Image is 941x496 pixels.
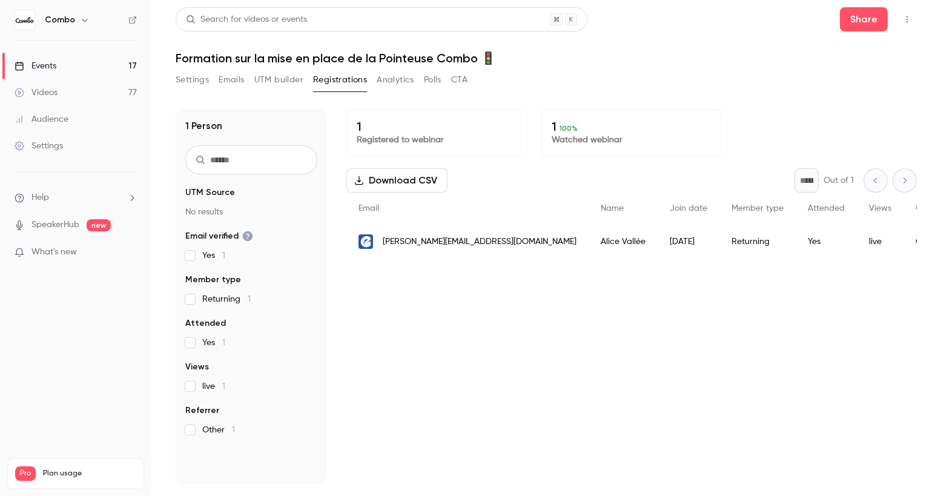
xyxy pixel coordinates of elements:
iframe: Noticeable Trigger [122,247,137,258]
div: Events [15,60,56,72]
div: Returning [719,225,796,259]
span: Help [31,191,49,204]
span: What's new [31,246,77,259]
button: UTM builder [254,70,303,90]
div: [DATE] [658,225,719,259]
li: help-dropdown-opener [15,191,137,204]
div: Alice Vallée [589,225,658,259]
img: Combo [15,10,35,30]
section: facet-groups [185,187,317,436]
p: 1 [552,119,712,134]
span: [PERSON_NAME][EMAIL_ADDRESS][DOMAIN_NAME] [383,236,576,248]
span: Member type [185,274,241,286]
span: Name [601,204,624,213]
button: Analytics [377,70,414,90]
h1: 1 Person [185,119,222,133]
h6: Combo [45,14,75,26]
a: SpeakerHub [31,219,79,231]
p: Out of 1 [824,174,854,187]
button: Settings [176,70,209,90]
span: Yes [202,337,225,349]
span: Returning [202,293,251,305]
p: Watched webinar [552,134,712,146]
span: new [87,219,111,231]
div: live [857,225,903,259]
span: live [202,380,225,392]
span: Email verified [185,230,253,242]
div: Settings [15,140,63,152]
span: Other [202,424,235,436]
span: 1 [232,426,235,434]
span: Views [185,361,209,373]
div: Yes [796,225,857,259]
button: Registrations [313,70,367,90]
span: Views [869,204,891,213]
span: 100 % [560,124,578,133]
span: Referrer [185,405,219,417]
button: CTA [451,70,467,90]
span: 1 [222,251,225,260]
button: Share [840,7,888,31]
div: Search for videos or events [186,13,307,26]
span: Join date [670,204,707,213]
span: Plan usage [43,469,136,478]
span: 1 [248,295,251,303]
div: Videos [15,87,58,99]
span: UTM Source [185,187,235,199]
span: 1 [222,382,225,391]
span: Pro [15,466,36,481]
p: 1 [357,119,517,134]
span: Attended [808,204,845,213]
button: Download CSV [346,168,447,193]
span: Attended [185,317,226,329]
span: 1 [222,339,225,347]
span: Email [358,204,379,213]
p: No results [185,206,317,218]
img: evidence.eco [358,234,373,249]
button: Emails [219,70,244,90]
span: Yes [202,250,225,262]
div: Audience [15,113,68,125]
button: Polls [424,70,441,90]
p: Registered to webinar [357,134,517,146]
h1: Formation sur la mise en place de la Pointeuse Combo 🚦 [176,51,917,65]
span: Member type [731,204,784,213]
